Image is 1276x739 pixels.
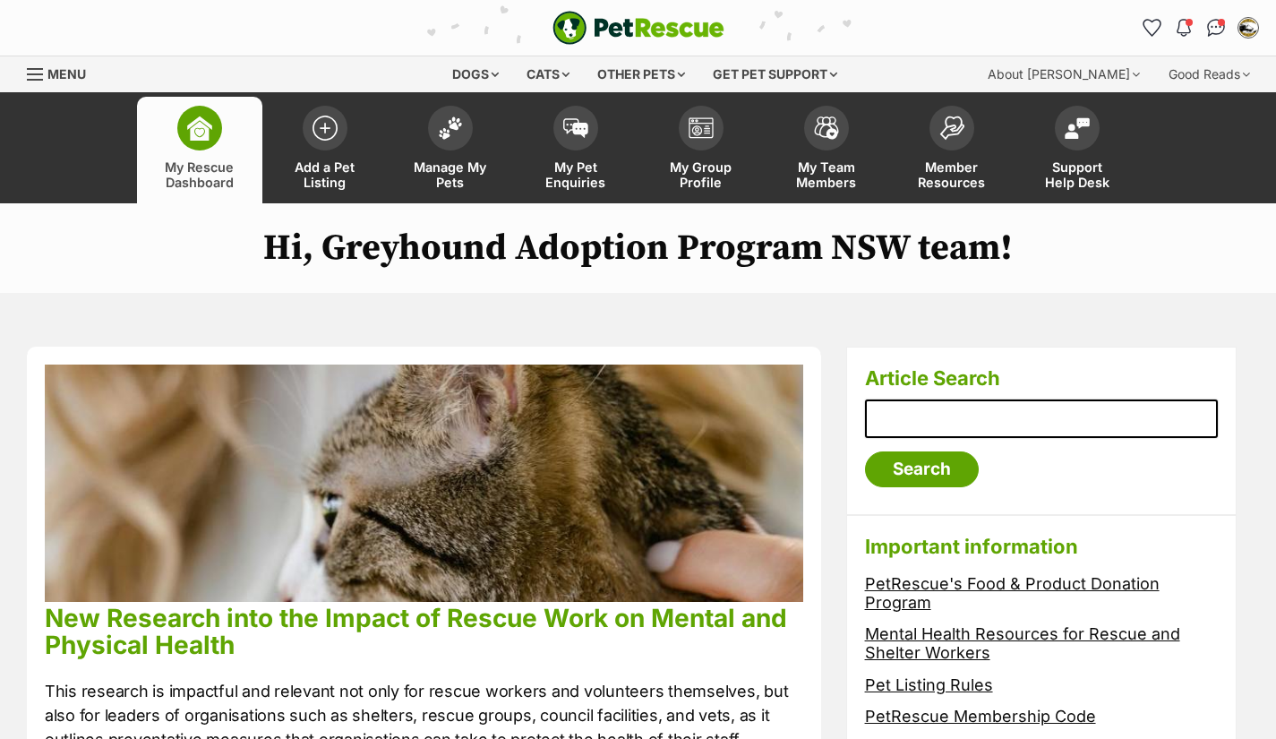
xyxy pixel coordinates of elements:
[513,97,638,203] a: My Pet Enquiries
[187,116,212,141] img: dashboard-icon-eb2f2d2d3e046f16d808141f083e7271f6b2e854fb5c12c21221c1fb7104beca.svg
[262,97,388,203] a: Add a Pet Listing
[27,56,98,89] a: Menu
[661,159,741,190] span: My Group Profile
[975,56,1152,92] div: About [PERSON_NAME]
[535,159,616,190] span: My Pet Enquiries
[912,159,992,190] span: Member Resources
[865,675,993,694] a: Pet Listing Rules
[285,159,365,190] span: Add a Pet Listing
[689,117,714,139] img: group-profile-icon-3fa3cf56718a62981997c0bc7e787c4b2cf8bcc04b72c1350f741eb67cf2f40e.svg
[1065,117,1090,139] img: help-desk-icon-fdf02630f3aa405de69fd3d07c3f3aa587a6932b1a1747fa1d2bba05be0121f9.svg
[552,11,724,45] img: logo-e224e6f780fb5917bec1dbf3a21bbac754714ae5b6737aabdf751b685950b380.svg
[700,56,850,92] div: Get pet support
[440,56,511,92] div: Dogs
[865,574,1160,612] a: PetRescue's Food & Product Donation Program
[786,159,867,190] span: My Team Members
[1015,97,1140,203] a: Support Help Desk
[514,56,582,92] div: Cats
[814,116,839,140] img: team-members-icon-5396bd8760b3fe7c0b43da4ab00e1e3bb1a5d9ba89233759b79545d2d3fc5d0d.svg
[563,118,588,138] img: pet-enquiries-icon-7e3ad2cf08bfb03b45e93fb7055b45f3efa6380592205ae92323e6603595dc1f.svg
[865,365,1219,391] h3: Article Search
[865,451,979,487] input: Search
[388,97,513,203] a: Manage My Pets
[1177,19,1191,37] img: notifications-46538b983faf8c2785f20acdc204bb7945ddae34d4c08c2a6579f10ce5e182be.svg
[1234,13,1263,42] button: My account
[585,56,698,92] div: Other pets
[1239,19,1257,37] img: Sophie Beard profile pic
[313,116,338,141] img: add-pet-listing-icon-0afa8454b4691262ce3f59096e99ab1cd57d4a30225e0717b998d2c9b9846f56.svg
[865,624,1180,662] a: Mental Health Resources for Rescue and Shelter Workers
[552,11,724,45] a: PetRescue
[1169,13,1198,42] button: Notifications
[1156,56,1263,92] div: Good Reads
[939,116,964,140] img: member-resources-icon-8e73f808a243e03378d46382f2149f9095a855e16c252ad45f914b54edf8863c.svg
[1202,13,1230,42] a: Conversations
[1207,19,1226,37] img: chat-41dd97257d64d25036548639549fe6c8038ab92f7586957e7f3b1b290dea8141.svg
[159,159,240,190] span: My Rescue Dashboard
[865,707,1096,726] a: PetRescue Membership Code
[410,159,491,190] span: Manage My Pets
[45,603,787,660] a: New Research into the Impact of Rescue Work on Mental and Physical Health
[45,365,803,602] img: phpu68lcuz3p4idnkqkn.jpg
[1137,13,1166,42] a: Favourites
[764,97,889,203] a: My Team Members
[47,66,86,82] span: Menu
[1137,13,1263,42] ul: Account quick links
[638,97,764,203] a: My Group Profile
[438,116,463,140] img: manage-my-pets-icon-02211641906a0b7f246fdf0571729dbe1e7629f14944591b6c1af311fb30b64b.svg
[889,97,1015,203] a: Member Resources
[137,97,262,203] a: My Rescue Dashboard
[1037,159,1118,190] span: Support Help Desk
[865,534,1219,559] h3: Important information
